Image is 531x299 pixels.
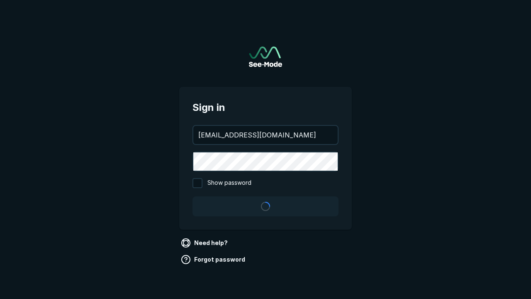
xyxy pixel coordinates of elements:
a: Need help? [179,236,231,250]
a: Forgot password [179,253,248,266]
a: Go to sign in [249,47,282,67]
input: your@email.com [193,126,338,144]
span: Show password [207,178,251,188]
span: Sign in [192,100,339,115]
img: See-Mode Logo [249,47,282,67]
